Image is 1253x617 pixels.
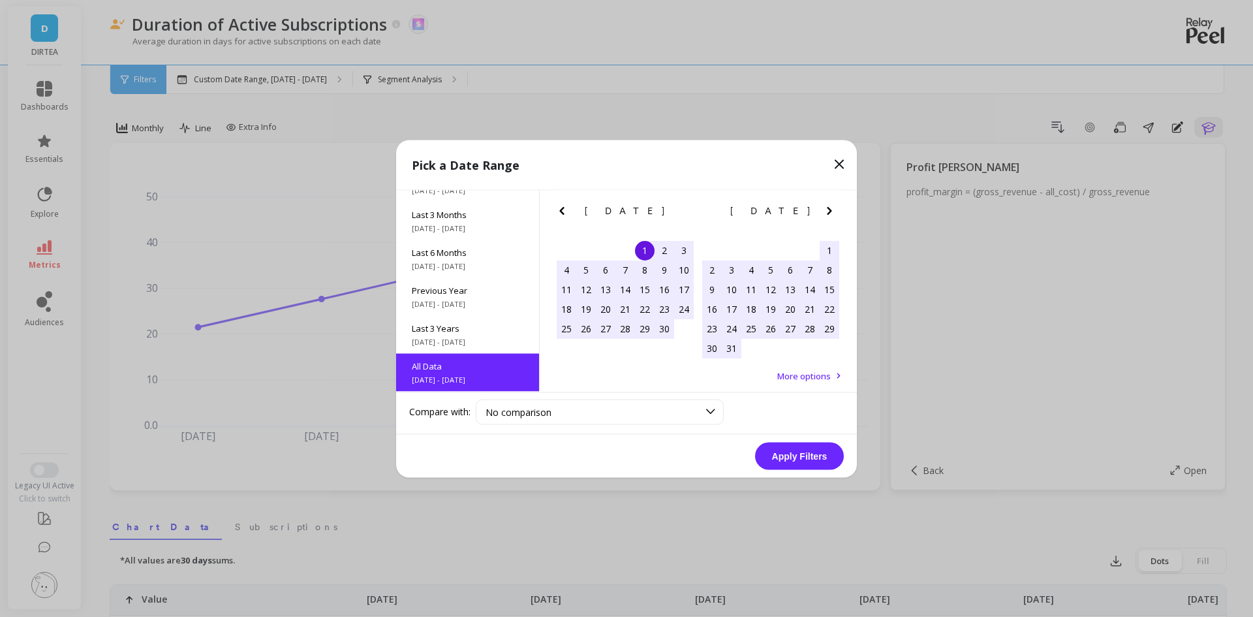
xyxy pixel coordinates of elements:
span: All Data [412,360,523,372]
div: Choose Wednesday, June 7th, 2017 [615,260,635,279]
div: Choose Saturday, July 22nd, 2017 [820,299,839,319]
div: Choose Thursday, June 15th, 2017 [635,279,655,299]
div: Choose Tuesday, June 13th, 2017 [596,279,615,299]
span: Last 3 Months [412,208,523,220]
button: Next Month [822,202,843,223]
div: Choose Thursday, July 27th, 2017 [781,319,800,338]
div: Choose Friday, July 7th, 2017 [800,260,820,279]
div: Choose Sunday, June 25th, 2017 [557,319,576,338]
div: Choose Tuesday, June 27th, 2017 [596,319,615,338]
div: Choose Saturday, June 3rd, 2017 [674,240,694,260]
div: Choose Wednesday, July 5th, 2017 [761,260,781,279]
button: Previous Month [700,202,720,223]
span: [DATE] [730,205,812,215]
div: Choose Tuesday, July 4th, 2017 [741,260,761,279]
div: Choose Saturday, July 29th, 2017 [820,319,839,338]
div: Choose Thursday, June 29th, 2017 [635,319,655,338]
span: [DATE] - [DATE] [412,336,523,347]
div: Choose Friday, July 14th, 2017 [800,279,820,299]
div: Choose Monday, July 17th, 2017 [722,299,741,319]
div: Choose Tuesday, July 25th, 2017 [741,319,761,338]
div: Choose Friday, July 21st, 2017 [800,299,820,319]
span: More options [777,370,831,381]
div: Choose Friday, June 23rd, 2017 [655,299,674,319]
span: [DATE] - [DATE] [412,185,523,195]
span: [DATE] [585,205,666,215]
div: month 2017-07 [702,240,839,358]
div: Choose Thursday, June 22nd, 2017 [635,299,655,319]
div: Choose Friday, June 30th, 2017 [655,319,674,338]
div: Choose Monday, June 5th, 2017 [576,260,596,279]
span: [DATE] - [DATE] [412,298,523,309]
div: Choose Tuesday, July 18th, 2017 [741,299,761,319]
div: Choose Wednesday, June 21st, 2017 [615,299,635,319]
div: Choose Monday, June 12th, 2017 [576,279,596,299]
div: Choose Thursday, July 20th, 2017 [781,299,800,319]
div: Choose Thursday, June 1st, 2017 [635,240,655,260]
div: Choose Saturday, July 1st, 2017 [820,240,839,260]
div: Choose Tuesday, July 11th, 2017 [741,279,761,299]
label: Compare with: [409,405,471,419]
div: Choose Tuesday, June 20th, 2017 [596,299,615,319]
span: Last 6 Months [412,246,523,258]
p: Pick a Date Range [412,155,519,174]
div: month 2017-06 [557,240,694,338]
div: Choose Sunday, July 16th, 2017 [702,299,722,319]
div: Choose Monday, July 24th, 2017 [722,319,741,338]
div: Choose Monday, July 3rd, 2017 [722,260,741,279]
div: Choose Wednesday, June 28th, 2017 [615,319,635,338]
div: Choose Friday, June 2nd, 2017 [655,240,674,260]
div: Choose Friday, June 9th, 2017 [655,260,674,279]
div: Choose Sunday, June 11th, 2017 [557,279,576,299]
div: Choose Saturday, July 15th, 2017 [820,279,839,299]
button: Previous Month [554,202,575,223]
div: Choose Saturday, June 10th, 2017 [674,260,694,279]
div: Choose Monday, July 10th, 2017 [722,279,741,299]
div: Choose Sunday, July 2nd, 2017 [702,260,722,279]
div: Choose Sunday, June 4th, 2017 [557,260,576,279]
span: No comparison [486,405,551,418]
div: Choose Wednesday, June 14th, 2017 [615,279,635,299]
div: Choose Thursday, July 13th, 2017 [781,279,800,299]
span: [DATE] - [DATE] [412,374,523,385]
div: Choose Thursday, June 8th, 2017 [635,260,655,279]
span: [DATE] - [DATE] [412,223,523,233]
button: Apply Filters [755,442,844,469]
div: Choose Wednesday, July 12th, 2017 [761,279,781,299]
div: Choose Friday, July 28th, 2017 [800,319,820,338]
div: Choose Monday, June 26th, 2017 [576,319,596,338]
span: [DATE] - [DATE] [412,261,523,271]
div: Choose Sunday, July 30th, 2017 [702,338,722,358]
div: Choose Thursday, July 6th, 2017 [781,260,800,279]
div: Choose Monday, June 19th, 2017 [576,299,596,319]
div: Choose Sunday, July 23rd, 2017 [702,319,722,338]
div: Choose Sunday, July 9th, 2017 [702,279,722,299]
div: Choose Wednesday, July 26th, 2017 [761,319,781,338]
div: Choose Tuesday, June 6th, 2017 [596,260,615,279]
div: Choose Saturday, June 24th, 2017 [674,299,694,319]
div: Choose Wednesday, July 19th, 2017 [761,299,781,319]
div: Choose Sunday, June 18th, 2017 [557,299,576,319]
div: Choose Monday, July 31st, 2017 [722,338,741,358]
span: Last 3 Years [412,322,523,334]
span: Previous Year [412,284,523,296]
div: Choose Saturday, June 17th, 2017 [674,279,694,299]
div: Choose Friday, June 16th, 2017 [655,279,674,299]
div: Choose Saturday, July 8th, 2017 [820,260,839,279]
button: Next Month [676,202,697,223]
